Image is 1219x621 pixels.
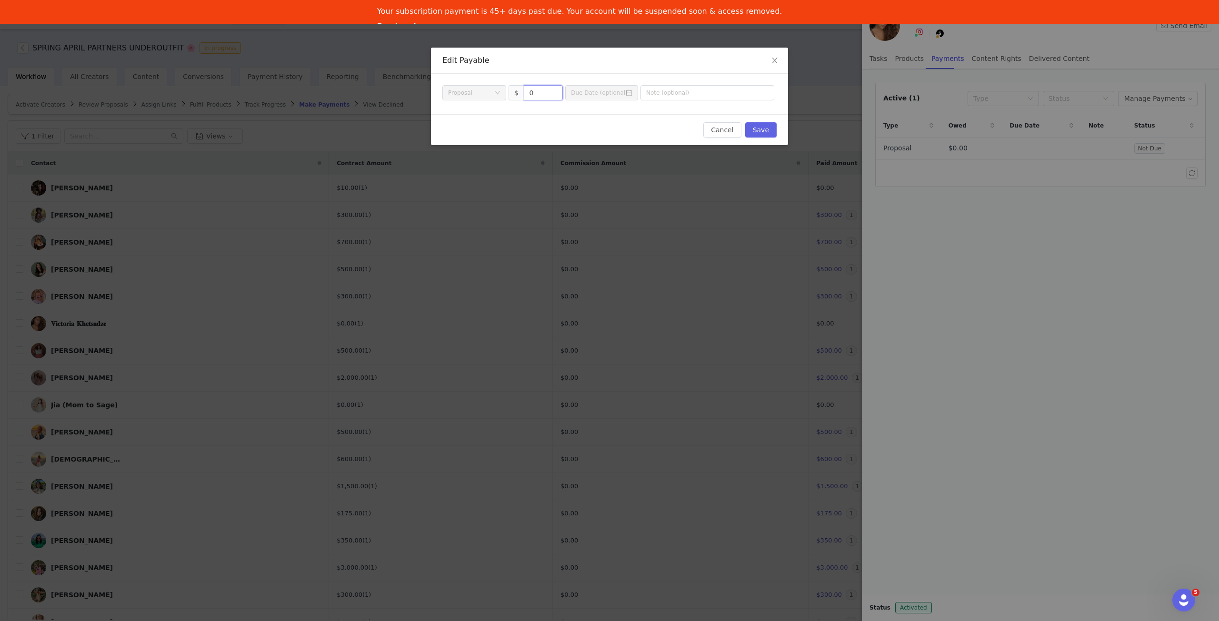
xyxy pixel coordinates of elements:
[377,7,782,16] div: Your subscription payment is 45+ days past due. Your account will be suspended soon & access remo...
[495,90,500,97] i: icon: down
[565,85,638,100] input: Due Date (optional)
[377,22,430,32] a: Pay Invoices
[745,122,777,138] button: Save
[640,85,774,100] input: Note (optional)
[771,57,779,64] i: icon: close
[509,85,524,100] span: $
[626,89,632,96] i: icon: calendar
[442,55,777,66] div: Edit Payable
[703,122,741,138] button: Cancel
[1172,589,1195,611] iframe: Intercom live chat
[1192,589,1199,596] span: 5
[448,86,472,100] div: Proposal
[761,48,788,74] button: Close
